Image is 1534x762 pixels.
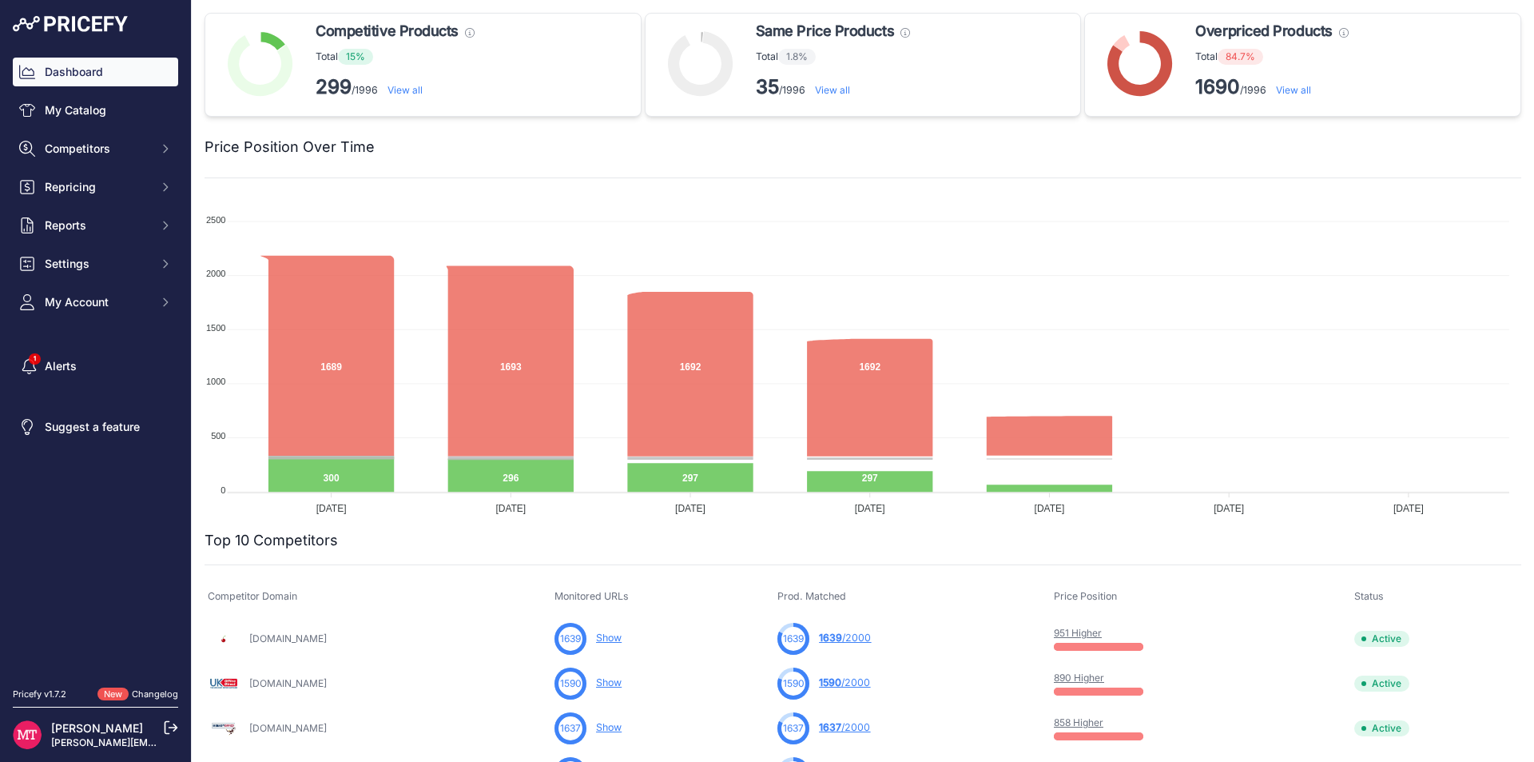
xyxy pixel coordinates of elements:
span: Monitored URLs [554,590,629,602]
span: My Account [45,294,149,310]
a: 1639/2000 [819,632,871,644]
strong: 299 [316,75,352,98]
span: 1637 [783,721,804,736]
img: Pricefy Logo [13,16,128,32]
span: 1590 [783,676,805,691]
span: Competitive Products [316,20,459,42]
span: Status [1354,590,1384,602]
p: /1996 [756,74,910,100]
a: [PERSON_NAME][EMAIL_ADDRESS][DOMAIN_NAME] [51,736,297,748]
span: 1637 [560,721,581,736]
strong: 35 [756,75,779,98]
a: [PERSON_NAME] [51,721,143,735]
p: Total [1195,49,1348,65]
a: Alerts [13,352,178,381]
span: Active [1354,720,1409,736]
tspan: [DATE] [316,503,347,514]
button: Settings [13,249,178,278]
p: /1996 [1195,74,1348,100]
span: 1639 [783,632,804,646]
tspan: [DATE] [1035,503,1065,514]
a: Show [596,632,622,644]
a: Suggest a feature [13,413,178,441]
tspan: [DATE] [855,503,885,514]
span: New [97,688,129,701]
a: Show [596,676,622,688]
a: Dashboard [13,58,178,86]
span: Reports [45,217,149,233]
button: Reports [13,211,178,240]
a: 1590/2000 [819,676,870,688]
a: [DOMAIN_NAME] [249,677,327,689]
span: 1639 [819,632,842,644]
h2: Price Position Over Time [205,136,375,158]
button: My Account [13,288,178,317]
strong: 1690 [1195,75,1240,98]
tspan: 2500 [206,215,225,225]
tspan: [DATE] [1214,503,1244,514]
tspan: 0 [221,485,225,495]
tspan: [DATE] [495,503,526,514]
span: Prod. Matched [777,590,846,602]
a: My Catalog [13,96,178,125]
a: View all [815,84,850,96]
span: 84.7% [1218,49,1263,65]
tspan: [DATE] [1393,503,1424,514]
span: Competitor Domain [208,590,297,602]
a: View all [1276,84,1311,96]
a: 1637/2000 [819,721,870,733]
span: 1637 [819,721,841,733]
span: 1590 [819,676,841,688]
span: Same Price Products [756,20,894,42]
span: 1590 [560,676,582,691]
p: Total [756,49,910,65]
a: 951 Higher [1054,627,1102,639]
a: 890 Higher [1054,672,1104,684]
button: Repricing [13,173,178,201]
button: Competitors [13,134,178,163]
span: Overpriced Products [1195,20,1332,42]
tspan: 1500 [206,323,225,333]
span: 15% [338,49,373,65]
tspan: 500 [211,431,225,441]
span: Repricing [45,179,149,195]
a: Show [596,721,622,733]
span: Competitors [45,141,149,157]
tspan: 2000 [206,269,225,278]
span: 1639 [560,632,581,646]
div: Pricefy v1.7.2 [13,688,66,701]
p: /1996 [316,74,475,100]
a: View all [387,84,423,96]
a: 858 Higher [1054,716,1103,728]
tspan: 1000 [206,377,225,386]
span: Price Position [1054,590,1117,602]
span: Active [1354,676,1409,692]
nav: Sidebar [13,58,178,668]
h2: Top 10 Competitors [205,529,338,552]
a: [DOMAIN_NAME] [249,632,327,644]
span: 1.8% [778,49,816,65]
tspan: [DATE] [675,503,705,514]
a: Changelog [132,688,178,700]
a: [DOMAIN_NAME] [249,722,327,734]
span: Settings [45,256,149,272]
span: Active [1354,631,1409,647]
p: Total [316,49,475,65]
